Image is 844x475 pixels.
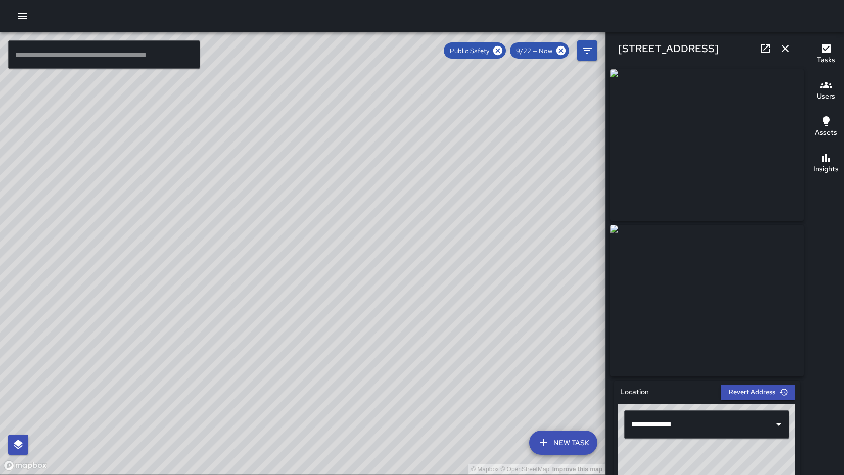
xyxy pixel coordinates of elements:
[618,40,719,57] h6: [STREET_ADDRESS]
[808,109,844,146] button: Assets
[815,127,837,138] h6: Assets
[444,46,495,55] span: Public Safety
[610,225,804,376] img: request_images%2Fca808160-97cb-11f0-9e91-2f1d545146a4
[772,417,786,432] button: Open
[620,387,649,398] h6: Location
[808,73,844,109] button: Users
[610,69,804,221] img: request_images%2Fc9774ec0-97cb-11f0-9e91-2f1d545146a4
[808,146,844,182] button: Insights
[510,42,569,59] div: 9/22 — Now
[444,42,506,59] div: Public Safety
[529,431,597,455] button: New Task
[577,40,597,61] button: Filters
[813,164,839,175] h6: Insights
[808,36,844,73] button: Tasks
[817,91,835,102] h6: Users
[817,55,835,66] h6: Tasks
[510,46,558,55] span: 9/22 — Now
[721,385,795,400] button: Revert Address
